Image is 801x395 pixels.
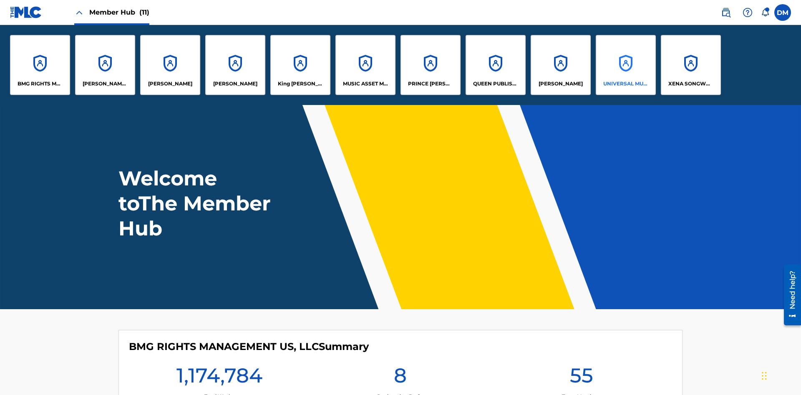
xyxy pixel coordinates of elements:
div: User Menu [774,4,791,21]
a: AccountsXENA SONGWRITER [661,35,721,95]
img: help [743,7,753,17]
a: AccountsPRINCE [PERSON_NAME] [400,35,461,95]
h1: 1,174,784 [176,363,262,393]
p: PRINCE MCTESTERSON [408,80,453,87]
p: QUEEN PUBLISHA [473,80,519,87]
p: King McTesterson [278,80,323,87]
img: search [721,7,731,17]
a: Public Search [718,4,734,21]
p: ELVIS COSTELLO [148,80,192,87]
a: AccountsBMG RIGHTS MANAGEMENT US, LLC [10,35,70,95]
h1: Welcome to The Member Hub [118,166,275,241]
span: Member Hub [89,7,149,17]
a: Accounts[PERSON_NAME] [205,35,265,95]
img: MLC Logo [10,6,42,18]
p: EYAMA MCSINGER [213,80,257,87]
a: Accounts[PERSON_NAME] SONGWRITER [75,35,135,95]
h1: 8 [394,363,407,393]
a: Accounts[PERSON_NAME] [140,35,200,95]
iframe: Resource Center [778,261,801,330]
p: CLEO SONGWRITER [83,80,128,87]
iframe: Chat Widget [759,355,801,395]
a: AccountsQUEEN PUBLISHA [466,35,526,95]
span: (11) [139,8,149,16]
a: AccountsKing [PERSON_NAME] [270,35,330,95]
h1: 55 [570,363,593,393]
p: UNIVERSAL MUSIC PUB GROUP [603,80,649,87]
p: MUSIC ASSET MANAGEMENT (MAM) [343,80,388,87]
a: AccountsMUSIC ASSET MANAGEMENT (MAM) [335,35,395,95]
div: Notifications [761,8,769,17]
div: Help [739,4,756,21]
img: Close [74,7,84,17]
p: RONALD MCTESTERSON [539,80,583,87]
div: Drag [762,363,767,388]
a: AccountsUNIVERSAL MUSIC PUB GROUP [596,35,656,95]
h4: BMG RIGHTS MANAGEMENT US, LLC [129,340,369,353]
p: XENA SONGWRITER [668,80,714,87]
a: Accounts[PERSON_NAME] [531,35,591,95]
p: BMG RIGHTS MANAGEMENT US, LLC [18,80,63,87]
